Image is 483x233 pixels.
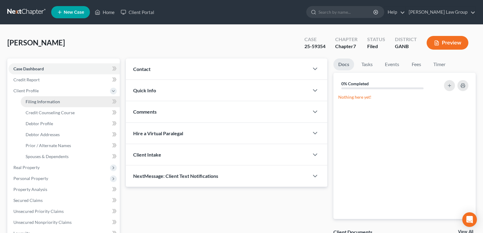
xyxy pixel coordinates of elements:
[26,143,71,148] span: Prior / Alternate Names
[26,132,60,137] span: Debtor Addresses
[133,173,218,179] span: NextMessage: Client Text Notifications
[26,121,53,126] span: Debtor Profile
[395,36,417,43] div: District
[7,38,65,47] span: [PERSON_NAME]
[9,217,120,228] a: Unsecured Nonpriority Claims
[133,130,183,136] span: Hire a Virtual Paralegal
[335,43,357,50] div: Chapter
[64,10,84,15] span: New Case
[9,63,120,74] a: Case Dashboard
[380,58,404,70] a: Events
[304,36,325,43] div: Case
[118,7,157,18] a: Client Portal
[407,58,426,70] a: Fees
[13,220,72,225] span: Unsecured Nonpriority Claims
[335,36,357,43] div: Chapter
[9,206,120,217] a: Unsecured Priority Claims
[13,165,40,170] span: Real Property
[21,140,120,151] a: Prior / Alternate Names
[341,81,369,86] strong: 0% Completed
[427,36,468,50] button: Preview
[13,77,40,82] span: Credit Report
[133,87,156,93] span: Quick Info
[9,184,120,195] a: Property Analysis
[13,209,64,214] span: Unsecured Priority Claims
[13,176,48,181] span: Personal Property
[333,58,354,70] a: Docs
[21,96,120,107] a: Filing Information
[26,99,60,104] span: Filing Information
[338,94,471,100] p: Nothing here yet!
[304,43,325,50] div: 25-59354
[26,110,75,115] span: Credit Counseling Course
[395,43,417,50] div: GANB
[353,43,356,49] span: 7
[21,107,120,118] a: Credit Counseling Course
[13,88,39,93] span: Client Profile
[13,187,47,192] span: Property Analysis
[92,7,118,18] a: Home
[357,58,378,70] a: Tasks
[21,118,120,129] a: Debtor Profile
[9,74,120,85] a: Credit Report
[462,212,477,227] div: Open Intercom Messenger
[367,43,385,50] div: Filed
[21,129,120,140] a: Debtor Addresses
[406,7,475,18] a: [PERSON_NAME] Law Group
[133,109,157,115] span: Comments
[13,198,43,203] span: Secured Claims
[385,7,405,18] a: Help
[21,151,120,162] a: Spouses & Dependents
[9,195,120,206] a: Secured Claims
[133,152,161,157] span: Client Intake
[13,66,44,71] span: Case Dashboard
[428,58,450,70] a: Timer
[133,66,151,72] span: Contact
[26,154,69,159] span: Spouses & Dependents
[367,36,385,43] div: Status
[318,6,374,18] input: Search by name...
